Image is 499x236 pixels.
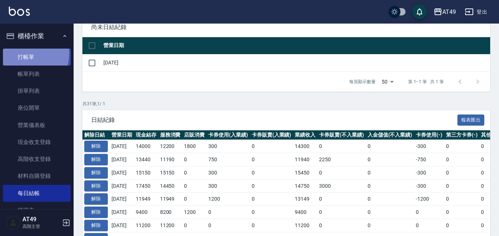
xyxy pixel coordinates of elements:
td: 0 [317,206,366,219]
td: [DATE] [110,219,134,232]
p: 高階主管 [22,223,60,230]
td: 1200 [206,193,250,206]
td: 9400 [293,206,317,219]
td: [DATE] [102,54,490,71]
td: [DATE] [110,166,134,179]
td: 3000 [317,179,366,193]
td: 0 [444,153,479,166]
th: 卡券使用(入業績) [206,130,250,140]
th: 服務消費 [158,130,183,140]
td: 300 [206,140,250,153]
td: 0 [250,140,293,153]
td: 0 [250,219,293,232]
td: 0 [444,179,479,193]
td: 0 [366,153,414,166]
td: 0 [182,166,206,179]
td: 0 [444,140,479,153]
p: 第 1–1 筆 共 1 筆 [408,78,444,85]
td: 13440 [134,153,158,166]
th: 店販消費 [182,130,206,140]
a: 營業儀表板 [3,117,71,134]
td: 0 [182,193,206,206]
td: [DATE] [110,153,134,166]
td: 0 [206,219,250,232]
th: 卡券販賣(入業績) [250,130,293,140]
td: 0 [366,166,414,179]
td: 14450 [158,179,183,193]
td: 0 [250,206,293,219]
td: 2250 [317,153,366,166]
td: 0 [250,153,293,166]
p: 每頁顯示數量 [349,78,376,85]
a: 現金收支登錄 [3,134,71,151]
span: 尚未日結紀錄 [91,24,481,31]
button: AT49 [431,4,459,20]
a: 報表匯出 [457,116,485,123]
button: 櫃檯作業 [3,27,71,46]
td: 14750 [293,179,317,193]
button: 解除 [84,154,108,165]
td: -300 [414,179,444,193]
button: 解除 [84,180,108,192]
td: 15150 [158,166,183,179]
td: 0 [366,193,414,206]
td: 0 [317,219,366,232]
td: 11949 [134,193,158,206]
td: 0 [250,179,293,193]
a: 高階收支登錄 [3,151,71,168]
button: 解除 [84,193,108,205]
td: 0 [444,166,479,179]
button: 登出 [462,5,490,19]
td: 0 [414,219,444,232]
td: 9400 [134,206,158,219]
td: 0 [366,206,414,219]
td: 11200 [134,219,158,232]
td: 0 [414,206,444,219]
th: 業績收入 [293,130,317,140]
td: 14000 [134,140,158,153]
td: [DATE] [110,206,134,219]
button: 解除 [84,207,108,218]
button: 解除 [84,167,108,179]
button: save [412,4,427,19]
td: [DATE] [110,140,134,153]
td: 0 [182,153,206,166]
a: 打帳單 [3,49,71,66]
td: 0 [317,166,366,179]
td: [DATE] [110,179,134,193]
a: 排班表 [3,202,71,219]
td: 300 [206,166,250,179]
div: 50 [379,72,396,92]
td: 0 [366,219,414,232]
td: -300 [414,166,444,179]
a: 每日結帳 [3,185,71,202]
button: 報表匯出 [457,115,485,126]
td: 0 [206,206,250,219]
th: 入金儲值(不入業績) [366,130,414,140]
td: 17450 [134,179,158,193]
button: 解除 [84,141,108,152]
button: 解除 [84,220,108,231]
th: 卡券販賣(不入業績) [317,130,366,140]
td: 0 [444,193,479,206]
td: 0 [444,219,479,232]
th: 現金結存 [134,130,158,140]
td: [DATE] [110,193,134,206]
td: 11949 [158,193,183,206]
td: -300 [414,140,444,153]
h5: AT49 [22,216,60,223]
td: 8200 [158,206,183,219]
a: 材料自購登錄 [3,168,71,184]
td: 11940 [293,153,317,166]
th: 卡券使用(-) [414,130,444,140]
td: 1800 [182,140,206,153]
td: 750 [206,153,250,166]
div: AT49 [442,7,456,17]
img: Logo [9,7,30,16]
a: 座位開單 [3,99,71,116]
td: 0 [444,206,479,219]
td: 15150 [134,166,158,179]
img: Person [6,215,21,230]
td: 12200 [158,140,183,153]
td: 0 [317,193,366,206]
